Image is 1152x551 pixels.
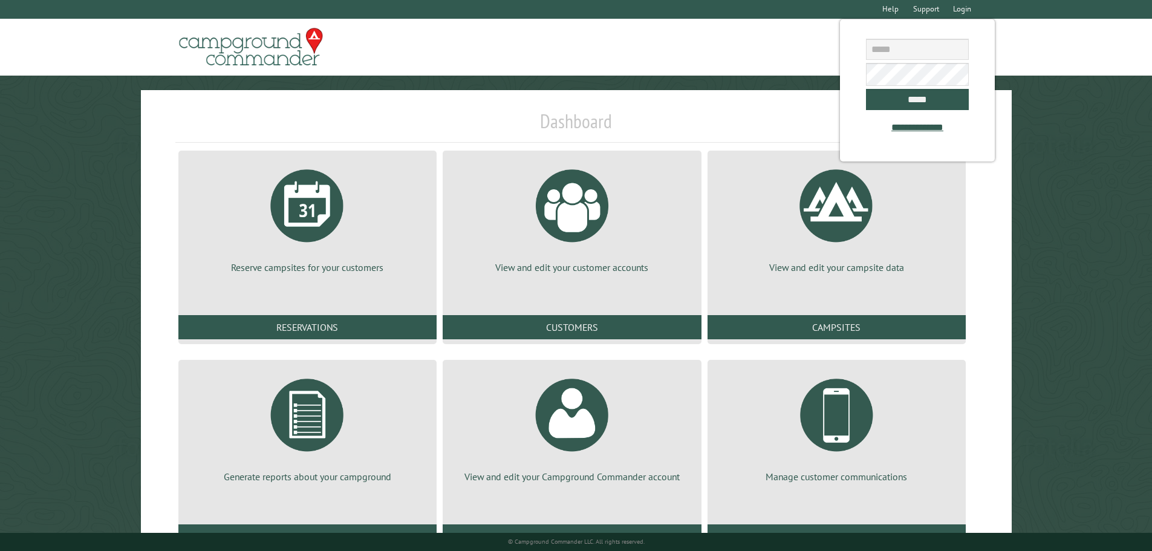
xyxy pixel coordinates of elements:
[178,315,437,339] a: Reservations
[708,524,966,549] a: Communications
[722,160,951,274] a: View and edit your campsite data
[457,370,686,483] a: View and edit your Campground Commander account
[178,524,437,549] a: Reports
[193,160,422,274] a: Reserve campsites for your customers
[443,315,701,339] a: Customers
[193,470,422,483] p: Generate reports about your campground
[457,261,686,274] p: View and edit your customer accounts
[708,315,966,339] a: Campsites
[457,470,686,483] p: View and edit your Campground Commander account
[193,261,422,274] p: Reserve campsites for your customers
[722,370,951,483] a: Manage customer communications
[443,524,701,549] a: Account
[722,470,951,483] p: Manage customer communications
[175,24,327,71] img: Campground Commander
[508,538,645,546] small: © Campground Commander LLC. All rights reserved.
[457,160,686,274] a: View and edit your customer accounts
[175,109,977,143] h1: Dashboard
[193,370,422,483] a: Generate reports about your campground
[722,261,951,274] p: View and edit your campsite data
